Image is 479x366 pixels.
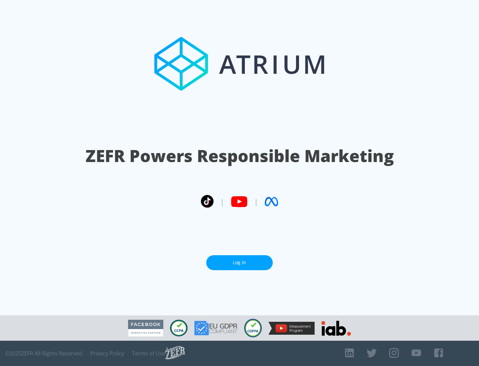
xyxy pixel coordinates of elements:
span: © 2025 ZEFR All Rights Reserved [5,350,82,357]
h1: ZEFR Powers Responsible Marketing [85,144,394,167]
a: Terms of Use [132,350,165,357]
img: CCPA Compliant [170,320,188,336]
img: Facebook Marketing Partner [128,320,163,337]
span: | [220,197,224,207]
a: Log In [206,255,273,270]
img: COPPA Compliant [244,319,262,337]
img: IAB [321,321,351,336]
img: GDPR Compliant [194,321,238,335]
a: Privacy Policy [90,350,124,357]
span: | [254,197,258,207]
img: YouTube Measurement Program [268,322,315,335]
